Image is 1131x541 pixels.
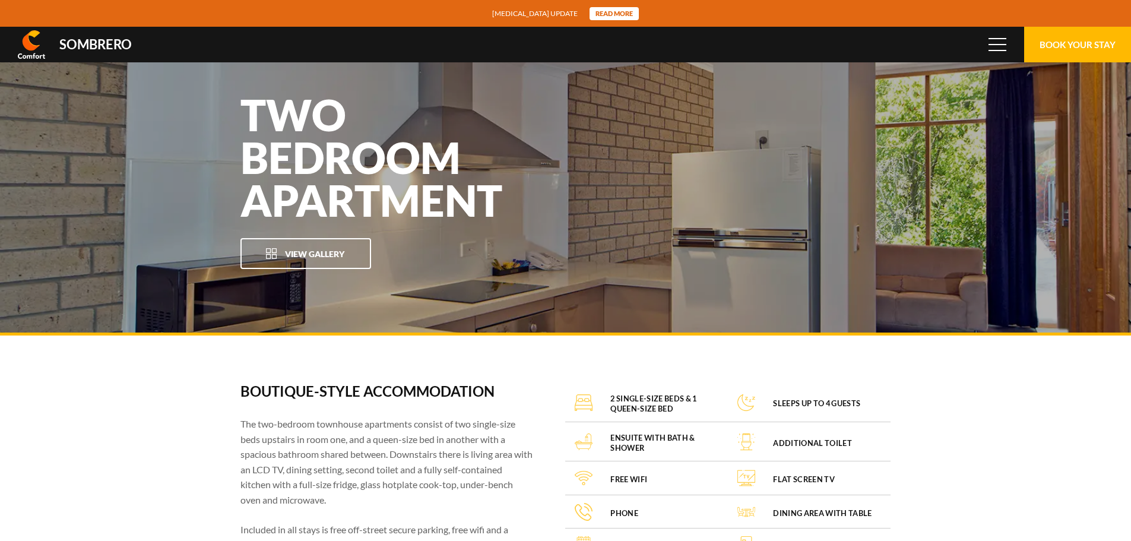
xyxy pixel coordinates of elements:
h4: Flat screen TV [773,474,834,485]
img: Additional toilet [737,433,755,451]
button: Menu [980,27,1015,62]
span: [MEDICAL_DATA] update [492,8,578,19]
h4: Phone [610,508,638,518]
h4: 2 single-size beds & 1 queen-size bed [610,394,718,415]
img: FREE WiFi [575,469,593,487]
div: Sombrero [59,38,132,51]
img: Sleeps up to 4 guests [737,394,755,412]
img: Dining area with table [737,503,755,521]
h4: Dining area with table [773,508,872,518]
h1: Two Bedroom Apartment [240,93,567,222]
button: View Gallery [240,238,371,269]
h4: Sleeps up to 4 guests [773,398,860,409]
img: Ensuite with bath & shower [575,433,593,451]
p: The two-bedroom townhouse apartments consist of two single-size beds upstairs in room one, and a ... [240,416,533,508]
img: Open Gallery [265,248,277,260]
h4: Additional toilet [773,438,851,448]
button: Book Your Stay [1024,27,1131,62]
img: Comfort Inn & Suites Sombrero [18,30,45,59]
span: View Gallery [285,249,344,259]
img: Flat screen TV [737,469,755,487]
h4: FREE WiFi [610,474,647,485]
h4: Ensuite with bath & shower [610,433,718,454]
span: Menu [989,38,1006,51]
img: 2 single-size beds & 1 queen-size bed [575,394,593,412]
h3: Boutique-style accommodation [240,383,533,400]
img: Phone [575,503,593,521]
